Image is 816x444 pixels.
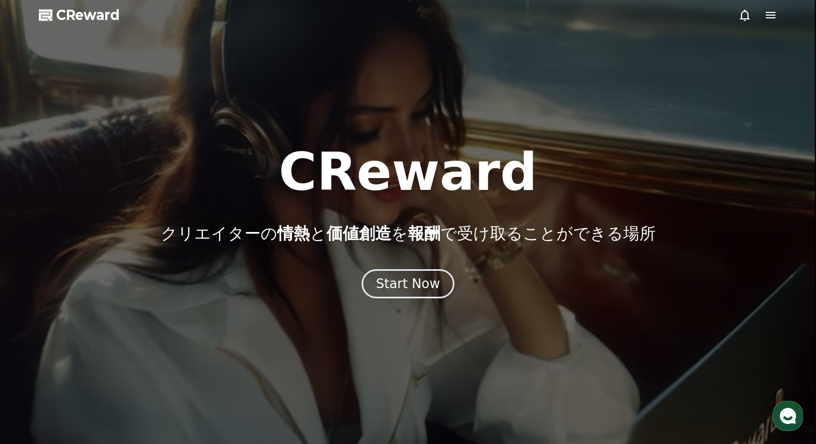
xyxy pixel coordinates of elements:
[56,6,120,24] span: CReward
[278,146,537,198] h1: CReward
[139,342,207,369] a: Settings
[362,280,455,290] a: Start Now
[3,342,71,369] a: Home
[160,358,186,367] span: Settings
[362,269,455,298] button: Start Now
[71,342,139,369] a: Messages
[90,359,121,367] span: Messages
[277,224,310,243] span: 情熱
[327,224,391,243] span: 価値創造
[376,275,440,292] div: Start Now
[28,358,46,367] span: Home
[39,6,120,24] a: CReward
[161,224,656,243] p: クリエイターの と を で受け取ることができる場所
[408,224,440,243] span: 報酬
